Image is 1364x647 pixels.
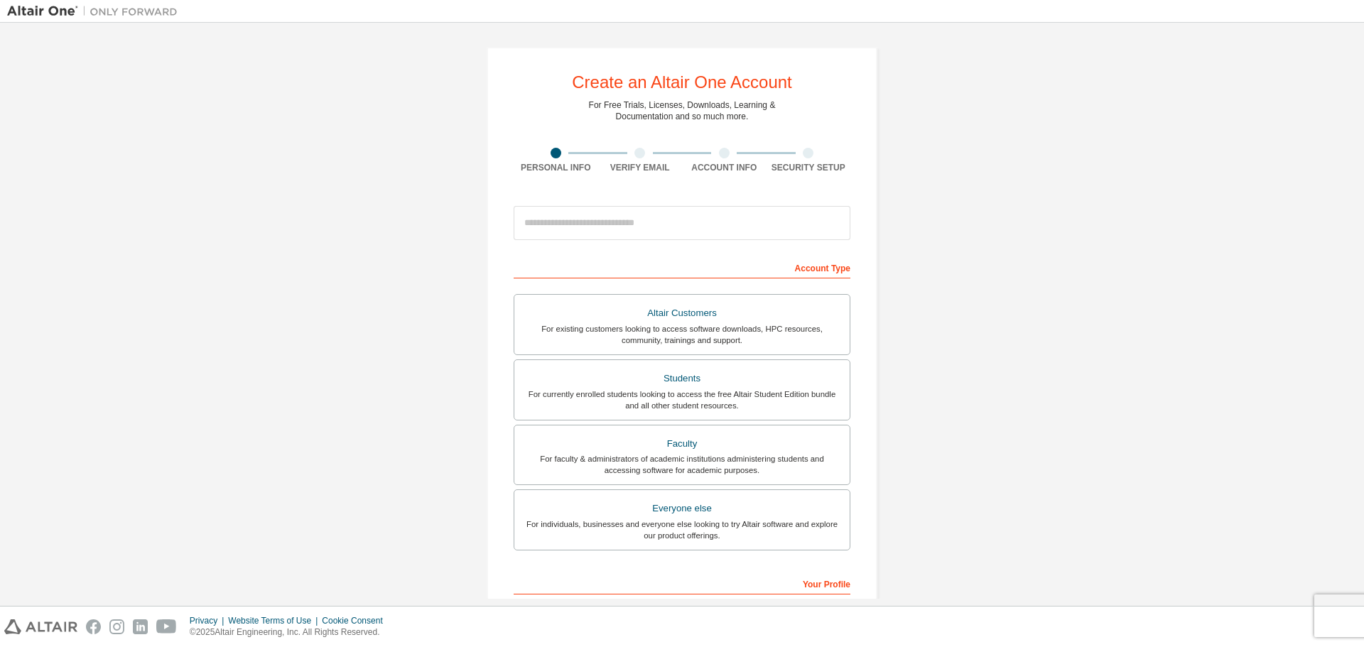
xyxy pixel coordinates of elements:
div: Faculty [523,434,841,454]
div: Everyone else [523,499,841,518]
img: linkedin.svg [133,619,148,634]
div: Students [523,369,841,388]
div: Security Setup [767,162,851,173]
div: Verify Email [598,162,683,173]
div: For existing customers looking to access software downloads, HPC resources, community, trainings ... [523,323,841,346]
img: instagram.svg [109,619,124,634]
div: For Free Trials, Licenses, Downloads, Learning & Documentation and so much more. [589,99,776,122]
div: Website Terms of Use [228,615,322,626]
p: © 2025 Altair Engineering, Inc. All Rights Reserved. [190,626,391,638]
img: youtube.svg [156,619,177,634]
div: Create an Altair One Account [572,74,792,91]
div: Privacy [190,615,228,626]
div: Cookie Consent [322,615,391,626]
img: Altair One [7,4,185,18]
div: For individuals, businesses and everyone else looking to try Altair software and explore our prod... [523,518,841,541]
div: Personal Info [514,162,598,173]
div: For faculty & administrators of academic institutions administering students and accessing softwa... [523,453,841,476]
div: Account Info [682,162,767,173]
div: For currently enrolled students looking to access the free Altair Student Edition bundle and all ... [523,388,841,411]
div: Altair Customers [523,303,841,323]
div: Your Profile [514,572,850,594]
div: Account Type [514,256,850,278]
img: altair_logo.svg [4,619,77,634]
img: facebook.svg [86,619,101,634]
